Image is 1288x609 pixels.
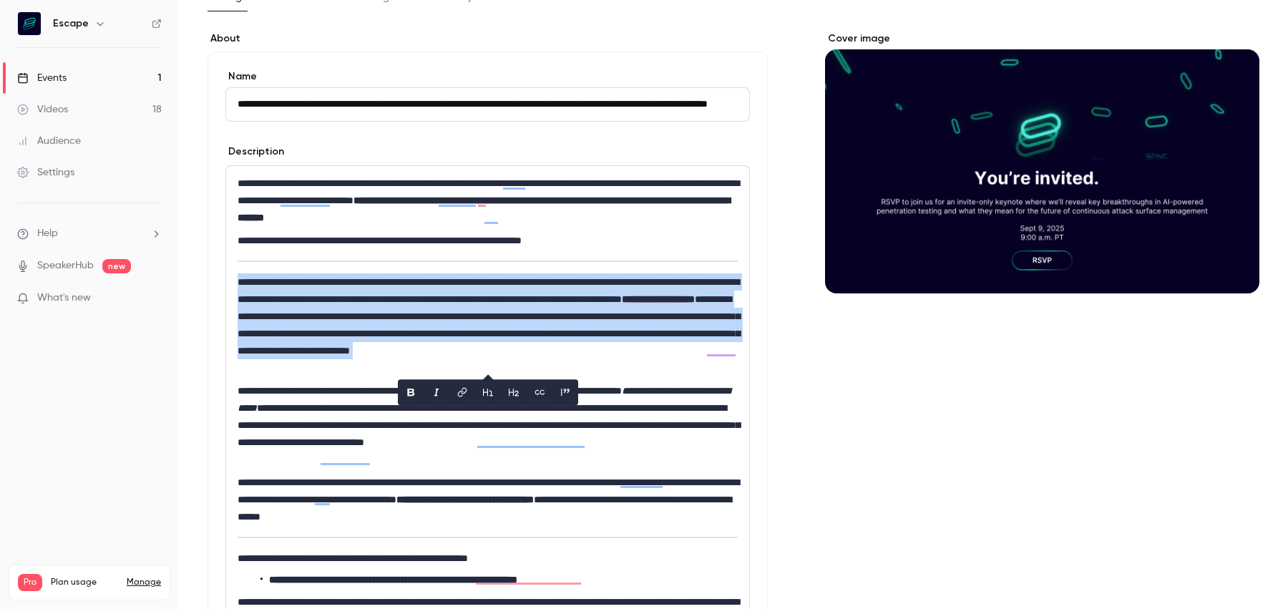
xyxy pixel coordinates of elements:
div: Videos [17,102,68,117]
button: italic [425,381,448,404]
div: Events [17,71,67,85]
div: Settings [17,165,74,180]
h6: Escape [53,16,89,31]
span: Help [37,226,58,241]
button: blockquote [554,381,577,404]
li: help-dropdown-opener [17,226,162,241]
a: SpeakerHub [37,258,94,273]
iframe: Noticeable Trigger [145,292,162,305]
span: What's new [37,291,91,306]
button: bold [399,381,422,404]
span: Plan usage [51,577,118,588]
label: Name [225,69,750,84]
label: About [208,31,768,46]
a: Manage [127,577,161,588]
div: Audience [17,134,81,148]
img: Escape [18,12,41,35]
span: Pro [18,574,42,591]
section: Cover image [825,31,1259,293]
span: new [102,259,131,273]
label: Cover image [825,31,1259,46]
button: link [451,381,474,404]
label: Description [225,145,284,159]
